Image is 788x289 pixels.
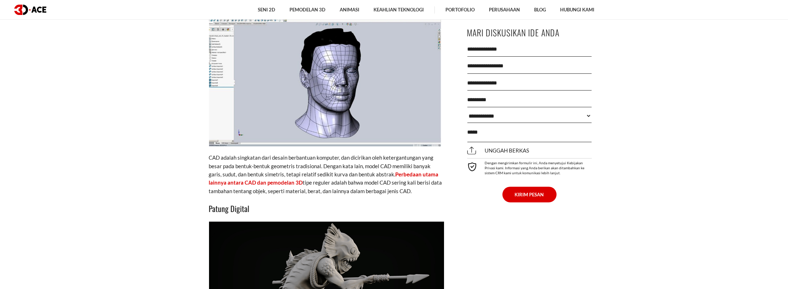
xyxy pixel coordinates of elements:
[14,5,46,15] img: logo gelap
[209,154,434,177] font: CAD adalah singkatan dari desain berbantuan komputer, dan dicirikan oleh ketergantungan yang besa...
[485,148,529,154] font: Unggah berkas
[489,7,520,12] font: Perusahaan
[502,187,557,202] button: KIRIM PESAN
[209,203,250,214] font: Patung Digital
[445,7,475,12] font: Portofolio
[258,7,275,12] font: Seni 2D
[467,26,560,39] font: Mari Diskusikan Ide Anda
[374,7,424,12] font: Keahlian Teknologi
[485,161,585,175] font: Dengan mengirimkan formulir ini, Anda menyetujui Kebijakan Privasi kami. Informasi yang Anda beri...
[534,7,546,12] font: Blog
[209,179,442,194] font: tipe reguler adalah bahwa model CAD sering kali berisi data tambahan tentang objek, seperti mater...
[515,192,544,197] font: KIRIM PESAN
[340,7,359,12] font: Animasi
[209,14,444,147] img: Model CAD 3D
[560,7,594,12] font: Hubungi kami
[289,7,325,12] font: Pemodelan 3D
